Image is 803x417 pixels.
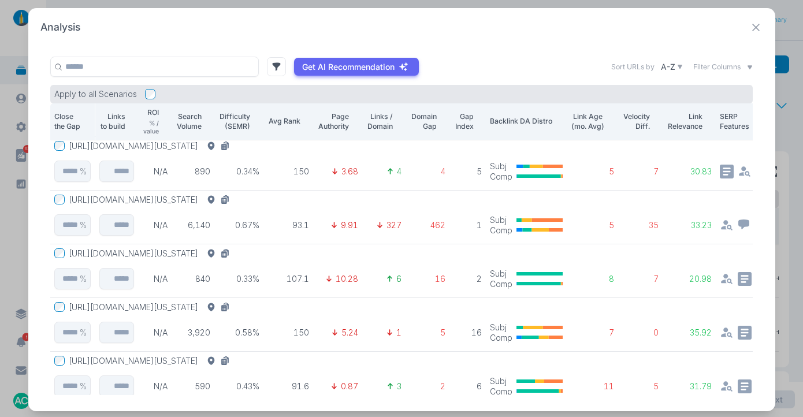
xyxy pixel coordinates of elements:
[490,322,512,333] p: Subj
[453,111,474,132] p: Gap Index
[667,111,702,132] p: Link Relevance
[622,220,659,230] p: 35
[99,111,125,132] p: Links to build
[667,274,712,284] p: 20.98
[453,220,482,230] p: 1
[142,120,159,136] p: % / value
[176,111,202,132] p: Search Volume
[142,327,168,338] p: N/A
[396,274,402,284] p: 6
[317,111,349,132] p: Page Authority
[397,166,402,177] p: 4
[571,327,614,338] p: 7
[142,381,168,392] p: N/A
[341,327,358,338] p: 5.24
[336,274,358,284] p: 10.28
[410,220,445,230] p: 462
[341,166,358,177] p: 3.68
[218,220,259,230] p: 0.67%
[218,166,259,177] p: 0.34%
[571,274,614,284] p: 8
[490,269,512,279] p: Subj
[410,327,445,338] p: 5
[218,327,259,338] p: 0.58%
[386,220,402,230] p: 327
[80,381,87,392] p: %
[267,220,310,230] p: 93.1
[622,274,659,284] p: 7
[176,220,211,230] p: 6,140
[693,62,753,72] button: Filter Columns
[622,111,650,132] p: Velocity Diff.
[571,381,614,392] p: 11
[667,327,712,338] p: 35.92
[453,327,482,338] p: 16
[142,220,168,230] p: N/A
[490,161,512,172] p: Subj
[80,327,87,338] p: %
[294,58,419,76] button: Get AI Recommendation
[80,166,87,177] p: %
[667,166,712,177] p: 30.83
[453,166,482,177] p: 5
[176,327,211,338] p: 3,920
[142,166,168,177] p: N/A
[397,381,402,392] p: 3
[571,111,605,132] p: Link Age (mo. Avg)
[80,220,87,230] p: %
[490,376,512,386] p: Subj
[490,116,563,126] p: Backlink DA Distro
[69,195,235,205] button: [URL][DOMAIN_NAME][US_STATE]
[267,327,310,338] p: 150
[366,111,393,132] p: Links / Domain
[659,59,685,74] button: A-Z
[218,111,250,132] p: Difficulty (SEMR)
[667,381,712,392] p: 31.79
[693,62,741,72] span: Filter Columns
[69,302,235,312] button: [URL][DOMAIN_NAME][US_STATE]
[490,172,512,182] p: Comp
[622,327,659,338] p: 0
[571,220,614,230] p: 5
[410,274,445,284] p: 16
[218,274,259,284] p: 0.33%
[622,381,659,392] p: 5
[69,141,235,151] button: [URL][DOMAIN_NAME][US_STATE]
[490,225,512,236] p: Comp
[267,116,300,126] p: Avg Rank
[667,220,712,230] p: 33.23
[611,62,655,72] label: Sort URLs by
[661,62,675,72] p: A-Z
[571,166,614,177] p: 5
[410,381,445,392] p: 2
[341,220,358,230] p: 9.91
[302,62,395,72] p: Get AI Recommendation
[69,356,235,366] button: [URL][DOMAIN_NAME][US_STATE]
[69,248,235,259] button: [URL][DOMAIN_NAME][US_STATE]
[720,111,766,132] p: SERP Features
[267,381,310,392] p: 91.6
[490,279,512,289] p: Comp
[176,274,211,284] p: 840
[410,111,437,132] p: Domain Gap
[490,386,512,397] p: Comp
[453,274,482,284] p: 2
[218,381,259,392] p: 0.43%
[54,111,82,132] p: Close the Gap
[396,327,402,338] p: 1
[54,89,137,99] p: Apply to all Scenarios
[40,20,80,35] h2: Analysis
[267,274,310,284] p: 107.1
[341,381,358,392] p: 0.87
[147,107,159,118] p: ROI
[410,166,445,177] p: 4
[490,333,512,343] p: Comp
[267,166,310,177] p: 150
[176,381,211,392] p: 590
[453,381,482,392] p: 6
[490,215,512,225] p: Subj
[176,166,211,177] p: 890
[142,274,168,284] p: N/A
[80,274,87,284] p: %
[622,166,659,177] p: 7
